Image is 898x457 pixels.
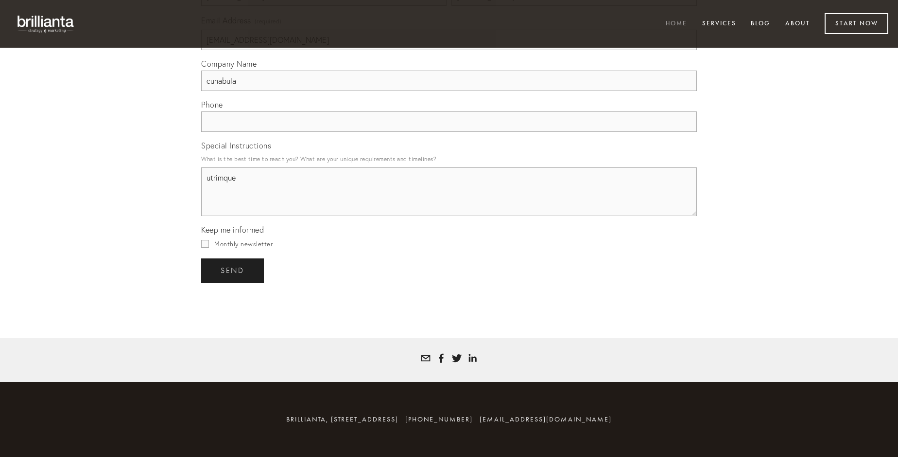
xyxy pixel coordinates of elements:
a: Start Now [825,13,888,34]
span: Monthly newsletter [214,240,273,248]
a: [EMAIL_ADDRESS][DOMAIN_NAME] [480,415,612,423]
a: Home [659,16,693,32]
textarea: utrimque [201,167,697,216]
a: Tatyana White [452,353,462,363]
a: Blog [744,16,777,32]
img: brillianta - research, strategy, marketing [10,10,83,38]
a: Tatyana White [467,353,477,363]
span: Keep me informed [201,225,264,235]
button: sendsend [201,258,264,283]
span: Special Instructions [201,141,271,150]
span: [PHONE_NUMBER] [405,415,473,423]
span: Phone [201,100,223,110]
span: send [221,266,244,275]
span: Company Name [201,59,257,69]
p: What is the best time to reach you? What are your unique requirements and timelines? [201,152,697,165]
input: Monthly newsletter [201,240,209,248]
a: tatyana@brillianta.com [421,353,431,363]
a: About [779,16,816,32]
a: Tatyana Bolotnikov White [436,353,446,363]
a: Services [696,16,743,32]
span: brillianta, [STREET_ADDRESS] [286,415,398,423]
